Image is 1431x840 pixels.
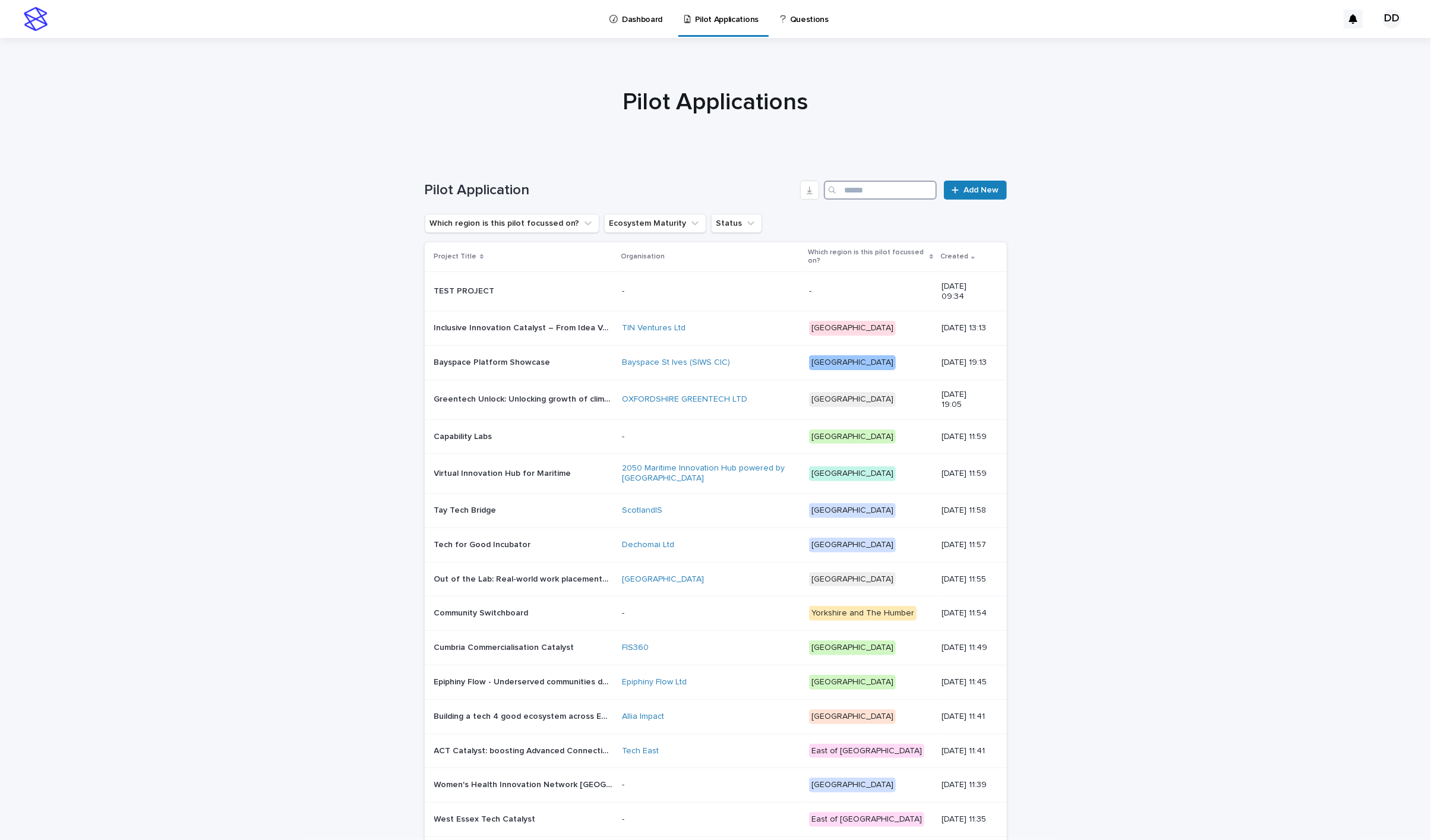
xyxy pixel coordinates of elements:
p: Which region is this pilot focussed on? [808,246,927,268]
tr: Women's Health Innovation Network [GEOGRAPHIC_DATA]Women's Health Innovation Network [GEOGRAPHIC_... [425,768,1007,803]
div: [GEOGRAPHIC_DATA] [809,430,896,444]
div: East of [GEOGRAPHIC_DATA] [809,744,924,759]
a: Add New [944,181,1006,200]
p: [DATE] 11:35 [942,814,987,825]
p: Tech for Good Incubator [434,538,533,550]
p: Project Title [434,250,477,263]
p: Virtual Innovation Hub for Maritime [434,466,574,479]
div: East of [GEOGRAPHIC_DATA] [809,812,924,827]
p: - [622,780,800,790]
a: Bayspace St Ives (SIWS CIC) [622,358,730,368]
tr: ACT Catalyst: boosting Advanced Connectivity Technologies in the [GEOGRAPHIC_DATA]ACT Catalyst: b... [425,734,1007,768]
tr: Inclusive Innovation Catalyst – From Idea Validation to Investment - Ready GrowthInclusive Innova... [425,311,1007,346]
div: [GEOGRAPHIC_DATA] [809,572,896,587]
h1: Pilot Applications [425,88,1007,116]
div: [GEOGRAPHIC_DATA] [809,538,896,552]
p: TEST PROJECT [434,284,497,296]
a: 2050 Maritime Innovation Hub powered by [GEOGRAPHIC_DATA] [622,463,800,484]
a: Epiphiny Flow Ltd [622,677,687,687]
button: Status [711,214,762,233]
div: [GEOGRAPHIC_DATA] [809,392,896,407]
p: Building a tech 4 good ecosystem across EMCCA [434,709,615,722]
tr: Community SwitchboardCommunity Switchboard -Yorkshire and The Humber[DATE] 11:54 [425,596,1007,631]
p: Tay Tech Bridge [434,503,499,516]
p: - [622,286,800,296]
p: [DATE] 11:58 [942,506,987,516]
tr: Tay Tech BridgeTay Tech Bridge ScotlandIS [GEOGRAPHIC_DATA][DATE] 11:58 [425,493,1007,528]
p: [DATE] 11:57 [942,540,987,550]
p: - [622,814,800,825]
p: [DATE] 11:39 [942,780,987,790]
a: ScotlandIS [622,506,662,516]
p: Organisation [621,250,665,263]
p: - [622,608,800,618]
p: [DATE] 09:34 [942,282,987,302]
p: [DATE] 13:13 [942,323,987,333]
a: TIN Ventures Ltd [622,323,686,333]
tr: Greentech Unlock: Unlocking growth of climate tech innovation for [GEOGRAPHIC_DATA]Greentech Unlo... [425,380,1007,419]
p: Cumbria Commercialisation Catalyst [434,640,577,653]
p: [DATE] 11:54 [942,608,987,618]
p: [DATE] 11:41 [942,712,987,722]
tr: Building a tech 4 good ecosystem across EMCCABuilding a tech 4 good ecosystem across EMCCA Allia ... [425,699,1007,734]
p: Capability Labs [434,430,495,442]
tr: Cumbria Commercialisation CatalystCumbria Commercialisation Catalyst FIS360 [GEOGRAPHIC_DATA][DAT... [425,631,1007,665]
p: West Essex Tech Catalyst [434,812,538,825]
div: [GEOGRAPHIC_DATA] [809,709,896,724]
p: [DATE] 11:59 [942,432,987,442]
a: Tech East [622,746,659,756]
a: [GEOGRAPHIC_DATA] [622,574,704,585]
a: FIS360 [622,643,649,653]
tr: Bayspace Platform ShowcaseBayspace Platform Showcase Bayspace St Ives (SIWS CIC) [GEOGRAPHIC_DATA... [425,346,1007,380]
a: OXFORDSHIRE GREENTECH LTD [622,394,747,405]
p: [DATE] 11:45 [942,677,987,687]
input: Search [824,181,937,200]
tr: Epiphiny Flow - Underserved communities deal flow platformEpiphiny Flow - Underserved communities... [425,665,1007,699]
div: [GEOGRAPHIC_DATA] [809,675,896,690]
p: Created [940,250,968,263]
div: Yorkshire and The Humber [809,606,917,621]
div: [GEOGRAPHIC_DATA] [809,640,896,655]
tr: TEST PROJECTTEST PROJECT --[DATE] 09:34 [425,271,1007,311]
tr: Tech for Good IncubatorTech for Good Incubator Dechomai Ltd [GEOGRAPHIC_DATA][DATE] 11:57 [425,528,1007,562]
span: Add New [964,186,999,194]
tr: Capability LabsCapability Labs -[GEOGRAPHIC_DATA][DATE] 11:59 [425,419,1007,454]
a: Dechomai Ltd [622,540,674,550]
p: ACT Catalyst: boosting Advanced Connectivity Technologies in the East of England [434,744,615,756]
p: [DATE] 11:41 [942,746,987,756]
p: - [809,286,932,296]
div: [GEOGRAPHIC_DATA] [809,355,896,370]
button: Which region is this pilot focussed on? [425,214,599,233]
img: stacker-logo-s-only.png [24,7,48,31]
p: [DATE] 19:05 [942,390,987,410]
p: Epiphiny Flow - Underserved communities deal flow platform [434,675,615,687]
div: [GEOGRAPHIC_DATA] [809,321,896,336]
div: [GEOGRAPHIC_DATA] [809,503,896,518]
p: Bayspace Platform Showcase [434,355,553,368]
div: [GEOGRAPHIC_DATA] [809,778,896,792]
p: [DATE] 11:49 [942,643,987,653]
div: DD [1382,10,1401,29]
a: Allia Impact [622,712,664,722]
p: Inclusive Innovation Catalyst – From Idea Validation to Investment - Ready Growth [434,321,615,333]
tr: West Essex Tech CatalystWest Essex Tech Catalyst -East of [GEOGRAPHIC_DATA][DATE] 11:35 [425,803,1007,837]
p: - [622,432,800,442]
h1: Pilot Application [425,182,796,199]
p: [DATE] 11:59 [942,469,987,479]
tr: Virtual Innovation Hub for MaritimeVirtual Innovation Hub for Maritime 2050 Maritime Innovation H... [425,454,1007,494]
div: [GEOGRAPHIC_DATA] [809,466,896,481]
tr: Out of the Lab: Real-world work placements for PGRs in biotechnology and [MEDICAL_DATA]Out of the... [425,562,1007,596]
p: Community Switchboard [434,606,531,618]
button: Ecosystem Maturity [604,214,706,233]
p: Greentech Unlock: Unlocking growth of climate tech innovation for Oxfordshire [434,392,615,405]
p: [DATE] 11:55 [942,574,987,585]
p: [DATE] 19:13 [942,358,987,368]
p: Out of the Lab: Real-world work placements for PGRs in biotechnology and cancer [434,572,615,585]
p: Women's Health Innovation Network [GEOGRAPHIC_DATA] [434,778,615,790]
